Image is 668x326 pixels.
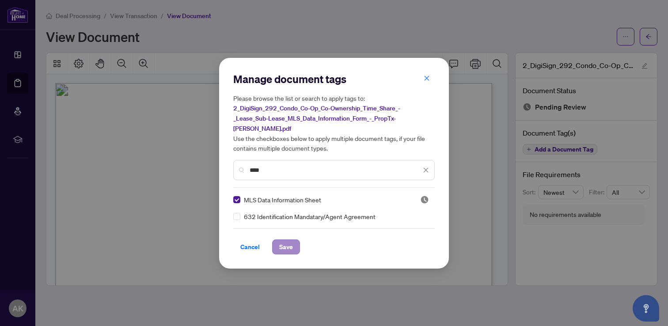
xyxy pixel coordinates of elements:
[233,93,435,153] h5: Please browse the list or search to apply tags to: Use the checkboxes below to apply multiple doc...
[244,195,321,205] span: MLS Data Information Sheet
[233,239,267,254] button: Cancel
[244,212,376,221] span: 632 Identification Mandatary/Agent Agreement
[240,240,260,254] span: Cancel
[233,104,400,133] span: 2_DigiSign_292_Condo_Co-Op_Co-Ownership_Time_Share_-_Lease_Sub-Lease_MLS_Data_Information_Form_-_...
[423,167,429,173] span: close
[420,195,429,204] span: Pending Review
[279,240,293,254] span: Save
[424,75,430,81] span: close
[233,72,435,86] h2: Manage document tags
[633,295,659,322] button: Open asap
[272,239,300,254] button: Save
[420,195,429,204] img: status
